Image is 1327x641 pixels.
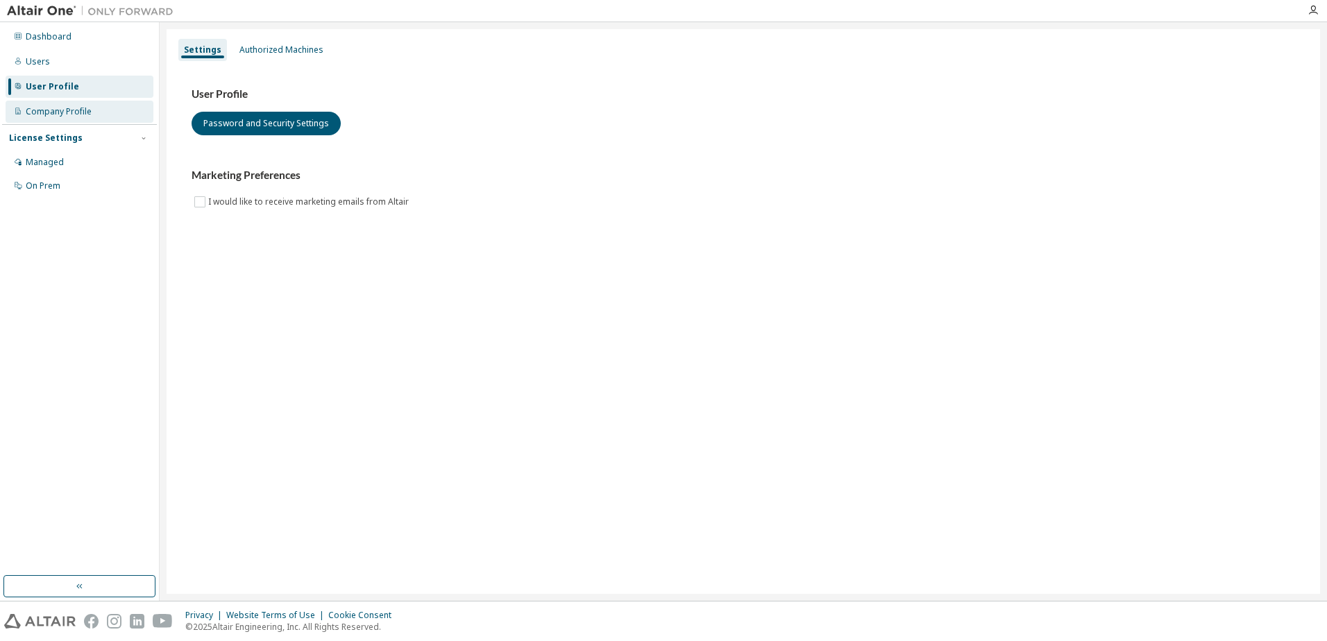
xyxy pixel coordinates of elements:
div: Privacy [185,610,226,621]
div: Users [26,56,50,67]
p: © 2025 Altair Engineering, Inc. All Rights Reserved. [185,621,400,633]
img: linkedin.svg [130,614,144,629]
div: Managed [26,157,64,168]
img: youtube.svg [153,614,173,629]
div: On Prem [26,180,60,191]
h3: User Profile [192,87,1295,101]
h3: Marketing Preferences [192,169,1295,182]
div: User Profile [26,81,79,92]
div: Website Terms of Use [226,610,328,621]
div: Company Profile [26,106,92,117]
div: Authorized Machines [239,44,323,55]
div: Dashboard [26,31,71,42]
img: facebook.svg [84,614,99,629]
div: Cookie Consent [328,610,400,621]
img: instagram.svg [107,614,121,629]
div: License Settings [9,133,83,144]
button: Password and Security Settings [192,112,341,135]
img: Altair One [7,4,180,18]
label: I would like to receive marketing emails from Altair [208,194,412,210]
div: Settings [184,44,221,55]
img: altair_logo.svg [4,614,76,629]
